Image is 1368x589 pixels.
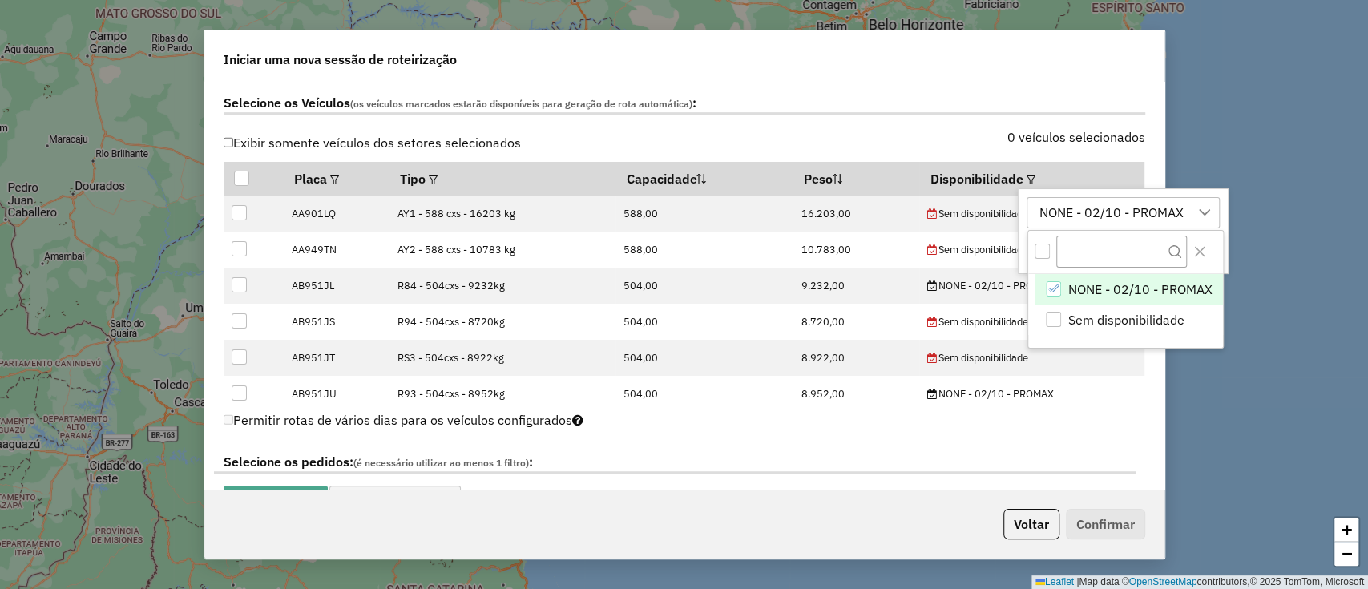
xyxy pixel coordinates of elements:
div: NONE - 02/10 - PROMAX [927,386,1136,401]
div: Sem disponibilidade [927,206,1136,221]
i: Selecione pelo menos um veículo [572,414,583,426]
td: R94 - 504cxs - 8720kg [389,304,615,340]
td: AA901LQ [283,196,389,232]
td: R84 - 504cxs - 9232kg [389,268,615,304]
th: Tipo [389,162,615,196]
td: 504,00 [615,304,793,340]
span: − [1342,543,1352,563]
div: NONE - 02/10 - PROMAX [927,278,1136,293]
td: 10.783,00 [793,232,919,268]
li: NONE - 02/10 - PROMAX [1035,274,1223,305]
input: Permitir rotas de vários dias para os veículos configurados [224,414,234,425]
div: Sem disponibilidade [927,242,1136,257]
a: Zoom out [1334,542,1358,566]
td: 504,00 [615,340,793,376]
td: RS3 - 504cxs - 8922kg [389,340,615,376]
a: Leaflet [1035,576,1074,587]
a: OpenStreetMap [1129,576,1197,587]
label: 0 veículos selecionados [1007,127,1145,147]
td: R93 - 504cxs - 8952kg [389,376,615,412]
i: 'Roteirizador.NaoPossuiAgenda' | translate [927,353,938,364]
td: AY1 - 588 cxs - 16203 kg [389,196,615,232]
div: Sem disponibilidade [927,350,1136,365]
td: AA949TN [283,232,389,268]
th: Capacidade [615,162,793,196]
i: 'Roteirizador.NaoPossuiAgenda' | translate [927,209,938,220]
td: AB951JU [283,376,389,412]
td: 588,00 [615,232,793,268]
td: 16.203,00 [793,196,919,232]
th: Disponibilidade [919,162,1144,196]
li: Sem disponibilidade [1035,305,1223,335]
a: Zoom in [1334,518,1358,542]
th: Placa [283,162,389,196]
span: Sem disponibilidade [1068,310,1184,329]
th: Peso [793,162,919,196]
label: Exibir somente veículos dos setores selecionados [224,127,522,158]
td: AB951JL [283,268,389,304]
div: Sem disponibilidade [927,314,1136,329]
i: 'Roteirizador.NaoPossuiAgenda' | translate [927,245,938,256]
td: 8.952,00 [793,376,919,412]
label: Selecione os Veículos : [224,93,1145,115]
td: AB951JT [283,340,389,376]
button: Close [1187,239,1213,264]
button: Voltar [1003,509,1059,539]
td: 504,00 [615,268,793,304]
td: 8.922,00 [793,340,919,376]
span: + [1342,519,1352,539]
div: NONE - 02/10 - PROMAX [1034,198,1189,228]
span: (os veículos marcados estarão disponíveis para geração de rota automática) [350,98,692,110]
label: Permitir rotas de vários dias para os veículos configurados [224,405,584,435]
span: NONE - 02/10 - PROMAX [1068,280,1213,299]
div: All items unselected [1035,244,1050,259]
input: Exibir somente veículos dos setores selecionados [224,137,234,147]
td: 588,00 [615,196,793,232]
td: 504,00 [615,376,793,412]
span: Iniciar uma nova sessão de roteirização [224,50,457,69]
span: (é necessário utilizar ao menos 1 filtro) [353,457,529,469]
span: | [1076,576,1079,587]
div: Map data © contributors,© 2025 TomTom, Microsoft [1031,575,1368,589]
i: Possui agenda para o dia [927,389,938,400]
i: 'Roteirizador.NaoPossuiAgenda' | translate [927,317,938,328]
td: 8.720,00 [793,304,919,340]
ul: Option List [1028,274,1223,334]
td: AY2 - 588 cxs - 10783 kg [389,232,615,268]
label: Selecione os pedidos: : [214,452,1136,474]
td: AB951JS [283,304,389,340]
i: Possui agenda para o dia [927,281,938,292]
td: 9.232,00 [793,268,919,304]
